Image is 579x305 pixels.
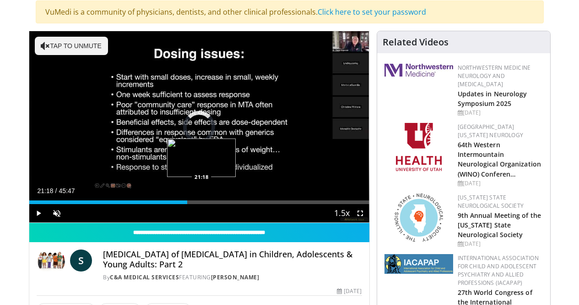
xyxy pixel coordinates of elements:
a: [US_STATE] State Neurological Society [458,194,524,210]
button: Tap to unmute [35,37,108,55]
button: Play [29,204,48,222]
a: C&A Medical Services [110,273,179,281]
img: 2a9917ce-aac2-4f82-acde-720e532d7410.png.150x105_q85_autocrop_double_scale_upscale_version-0.2.png [384,254,453,274]
div: [DATE] [458,109,543,117]
img: C&A Medical Services [37,250,67,272]
button: Fullscreen [351,204,369,222]
div: By FEATURING [103,273,362,282]
a: Northwestern Medicine Neurology and [MEDICAL_DATA] [458,64,531,88]
a: Updates in Neurology Symposium 2025 [458,89,527,108]
span: 45:47 [59,187,75,194]
img: 2a462fb6-9365-492a-ac79-3166a6f924d8.png.150x105_q85_autocrop_double_scale_upscale_version-0.2.jpg [384,64,453,77]
span: / [55,187,57,194]
img: 71a8b48c-8850-4916-bbdd-e2f3ccf11ef9.png.150x105_q85_autocrop_double_scale_upscale_version-0.2.png [395,194,443,242]
div: Progress Bar [29,200,369,204]
a: S [70,250,92,272]
a: [PERSON_NAME] [211,273,260,281]
img: image.jpeg [167,139,236,177]
img: f6362829-b0a3-407d-a044-59546adfd345.png.150x105_q85_autocrop_double_scale_upscale_version-0.2.png [396,123,442,171]
a: 9th Annual Meeting of the [US_STATE] State Neurological Society [458,211,541,239]
a: [GEOGRAPHIC_DATA][US_STATE] Neurology [458,123,523,139]
span: 21:18 [38,187,54,194]
button: Unmute [48,204,66,222]
div: [DATE] [337,287,362,295]
a: International Association for Child and Adolescent Psychiatry and Allied Professions (IACAPAP) [458,254,539,287]
button: Playback Rate [333,204,351,222]
div: [DATE] [458,179,543,188]
h4: [MEDICAL_DATA] of [MEDICAL_DATA] in Children, Adolescents & Young Adults: Part 2 [103,250,362,269]
a: Click here to set your password [318,7,426,17]
a: 64th Western Intermountain Neurological Organization (WINO) Conferen… [458,140,541,178]
div: [DATE] [458,240,543,248]
video-js: Video Player [29,31,369,223]
h4: Related Videos [383,37,449,48]
div: VuMedi is a community of physicians, dentists, and other clinical professionals. [36,0,544,23]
